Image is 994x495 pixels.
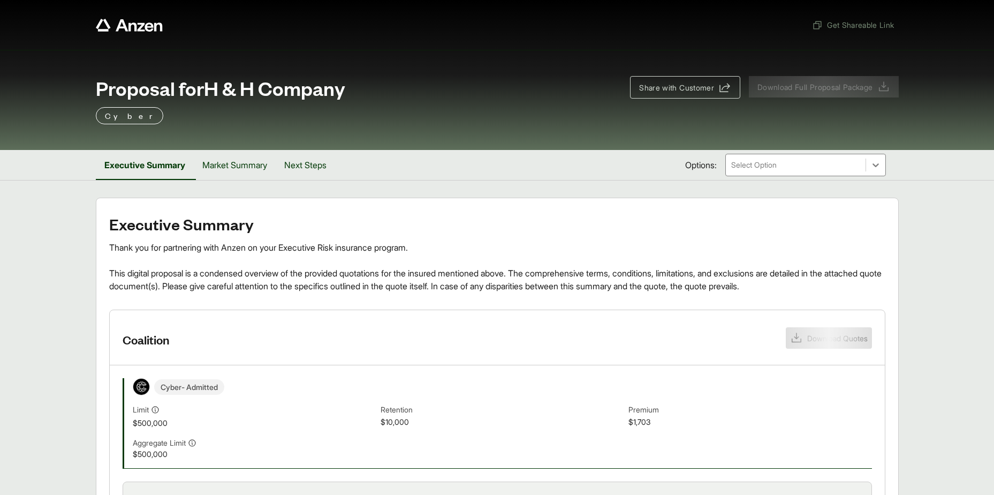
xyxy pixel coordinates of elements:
span: Download Full Proposal Package [757,81,873,93]
h2: Executive Summary [109,215,885,232]
a: Anzen website [96,19,163,32]
img: Coalition [133,379,149,395]
span: Share with Customer [639,82,714,93]
span: Options: [685,159,717,171]
span: Limit [133,404,149,415]
div: Thank you for partnering with Anzen on your Executive Risk insurance program. This digital propos... [109,241,885,292]
span: Premium [628,404,872,416]
h3: Coalition [123,332,170,348]
span: Retention [381,404,624,416]
span: $1,703 [628,416,872,429]
button: Share with Customer [630,76,740,99]
p: Cyber [105,109,154,122]
button: Market Summary [194,150,276,180]
button: Executive Summary [96,150,194,180]
button: Get Shareable Link [808,15,898,35]
span: Aggregate Limit [133,437,186,448]
button: Next Steps [276,150,335,180]
span: $500,000 [133,448,376,460]
span: Cyber - Admitted [154,379,224,395]
span: Get Shareable Link [812,19,894,31]
span: Proposal for H & H Company [96,77,345,99]
span: $10,000 [381,416,624,429]
span: $500,000 [133,417,376,429]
